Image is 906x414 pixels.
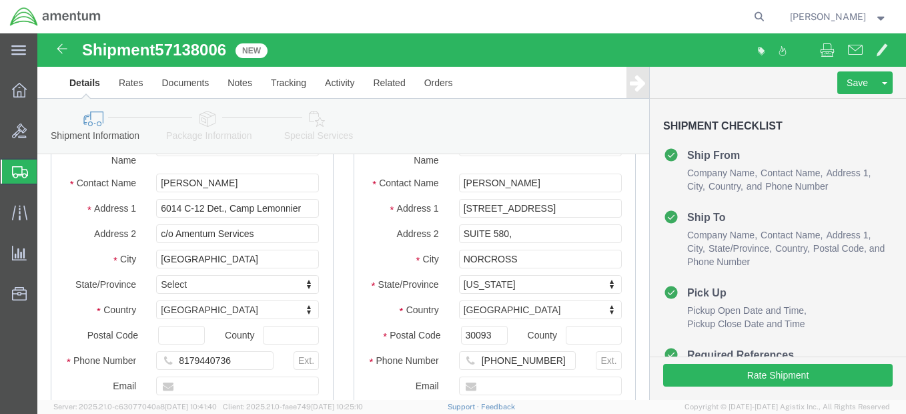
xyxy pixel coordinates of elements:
button: [PERSON_NAME] [789,9,888,25]
span: [DATE] 10:25:10 [311,403,363,411]
span: Copyright © [DATE]-[DATE] Agistix Inc., All Rights Reserved [685,401,890,413]
iframe: FS Legacy Container [37,33,906,400]
a: Feedback [481,403,515,411]
span: [DATE] 10:41:40 [165,403,217,411]
a: Support [448,403,481,411]
span: Client: 2025.21.0-faee749 [223,403,363,411]
img: logo [9,7,101,27]
span: Server: 2025.21.0-c63077040a8 [53,403,217,411]
span: Brandon Moore [790,9,866,24]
